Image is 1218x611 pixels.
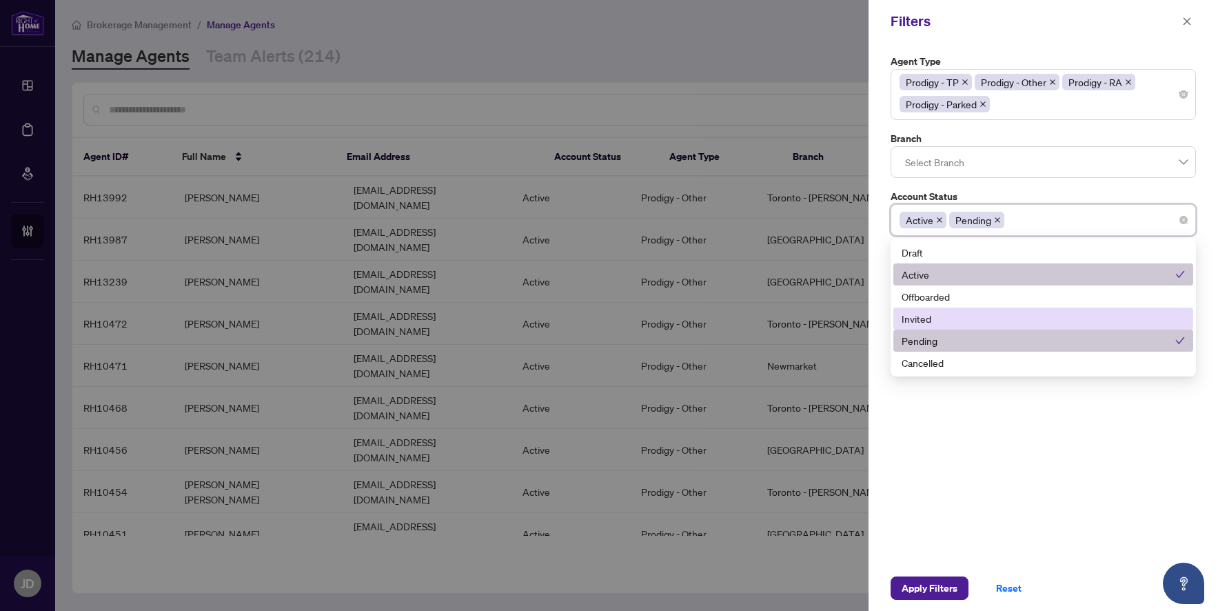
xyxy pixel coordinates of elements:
[893,330,1193,352] div: Pending
[891,577,968,600] button: Apply Filters
[893,241,1193,263] div: Draft
[902,267,1175,282] div: Active
[1175,270,1185,279] span: check
[893,286,1193,308] div: Offboarded
[902,311,1185,326] div: Invited
[985,577,1033,600] button: Reset
[1175,336,1185,345] span: check
[902,245,1185,260] div: Draft
[900,74,972,90] span: Prodigy - TP
[936,217,943,223] span: close
[902,333,1175,348] div: Pending
[906,97,977,112] span: Prodigy - Parked
[893,308,1193,330] div: Invited
[891,189,1196,204] label: Account Status
[891,54,1196,69] label: Agent Type
[1049,79,1056,86] span: close
[902,355,1185,370] div: Cancelled
[975,74,1059,90] span: Prodigy - Other
[981,74,1046,90] span: Prodigy - Other
[1062,74,1135,90] span: Prodigy - RA
[906,212,933,228] span: Active
[1179,90,1188,99] span: close-circle
[949,212,1004,228] span: Pending
[902,577,957,599] span: Apply Filters
[962,79,968,86] span: close
[891,11,1178,32] div: Filters
[902,289,1185,304] div: Offboarded
[893,263,1193,286] div: Active
[1182,17,1192,26] span: close
[900,212,946,228] span: Active
[980,101,986,108] span: close
[1163,563,1204,604] button: Open asap
[1125,79,1132,86] span: close
[891,131,1196,146] label: Branch
[1068,74,1122,90] span: Prodigy - RA
[906,74,959,90] span: Prodigy - TP
[994,217,1001,223] span: close
[996,577,1022,599] span: Reset
[1179,216,1188,224] span: close-circle
[900,96,990,112] span: Prodigy - Parked
[893,352,1193,374] div: Cancelled
[955,212,991,228] span: Pending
